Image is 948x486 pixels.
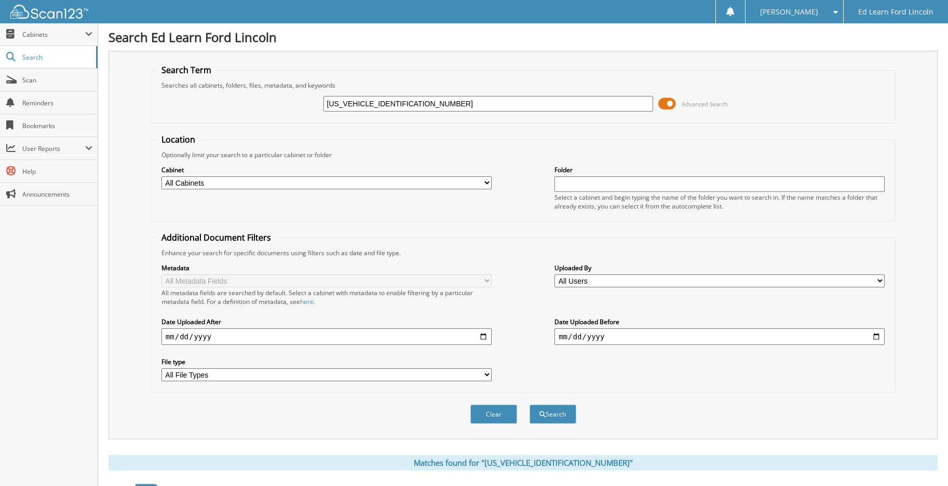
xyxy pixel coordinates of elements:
[22,30,85,39] span: Cabinets
[300,297,314,306] a: here
[22,121,92,130] span: Bookmarks
[22,76,92,85] span: Scan
[161,328,492,345] input: start
[161,165,492,174] label: Cabinet
[22,144,85,153] span: User Reports
[10,5,88,19] img: scan123-logo-white.svg
[161,288,492,306] div: All metadata fields are searched by default. Select a cabinet with metadata to enable filtering b...
[760,9,818,15] span: [PERSON_NAME]
[156,150,890,159] div: Optionally limit your search to a particular cabinet or folder
[554,328,885,345] input: end
[22,99,92,107] span: Reminders
[554,165,885,174] label: Folder
[156,232,276,243] legend: Additional Document Filters
[470,405,517,424] button: Clear
[156,134,200,145] legend: Location
[22,190,92,199] span: Announcements
[22,167,92,176] span: Help
[554,263,885,272] label: Uploaded By
[161,357,492,366] label: File type
[858,9,933,15] span: Ed Learn Ford Lincoln
[554,317,885,326] label: Date Uploaded Before
[156,64,216,76] legend: Search Term
[682,100,728,108] span: Advanced Search
[161,317,492,326] label: Date Uploaded After
[156,248,890,257] div: Enhance your search for specific documents using filters such as date and file type.
[161,263,492,272] label: Metadata
[156,81,890,90] div: Searches all cabinets, folders, files, metadata, and keywords
[530,405,576,424] button: Search
[109,455,938,470] div: Matches found for "[US_VEHICLE_IDENTIFICATION_NUMBER]"
[554,193,885,211] div: Select a cabinet and begin typing the name of the folder you want to search in. If the name match...
[109,29,938,46] h1: Search Ed Learn Ford Lincoln
[22,53,91,62] span: Search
